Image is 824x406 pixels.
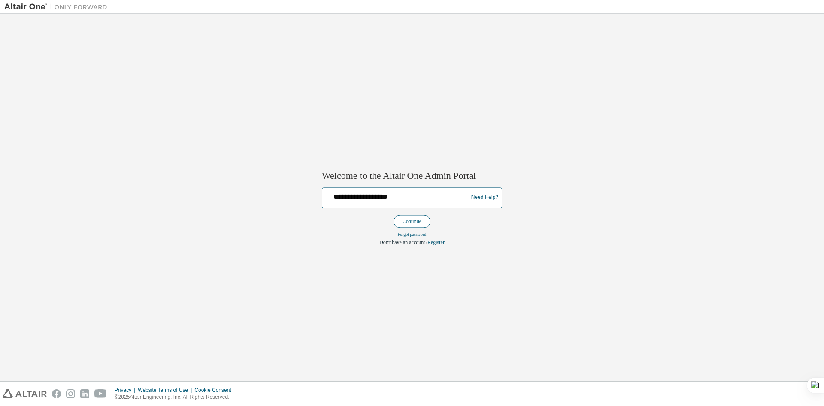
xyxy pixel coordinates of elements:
[115,387,138,394] div: Privacy
[322,170,502,182] h2: Welcome to the Altair One Admin Portal
[427,239,445,245] a: Register
[52,389,61,398] img: facebook.svg
[194,387,236,394] div: Cookie Consent
[3,389,47,398] img: altair_logo.svg
[138,387,194,394] div: Website Terms of Use
[394,215,430,228] button: Continue
[80,389,89,398] img: linkedin.svg
[66,389,75,398] img: instagram.svg
[115,394,236,401] p: © 2025 Altair Engineering, Inc. All Rights Reserved.
[398,232,427,237] a: Forgot password
[4,3,112,11] img: Altair One
[94,389,107,398] img: youtube.svg
[379,239,427,245] span: Don't have an account?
